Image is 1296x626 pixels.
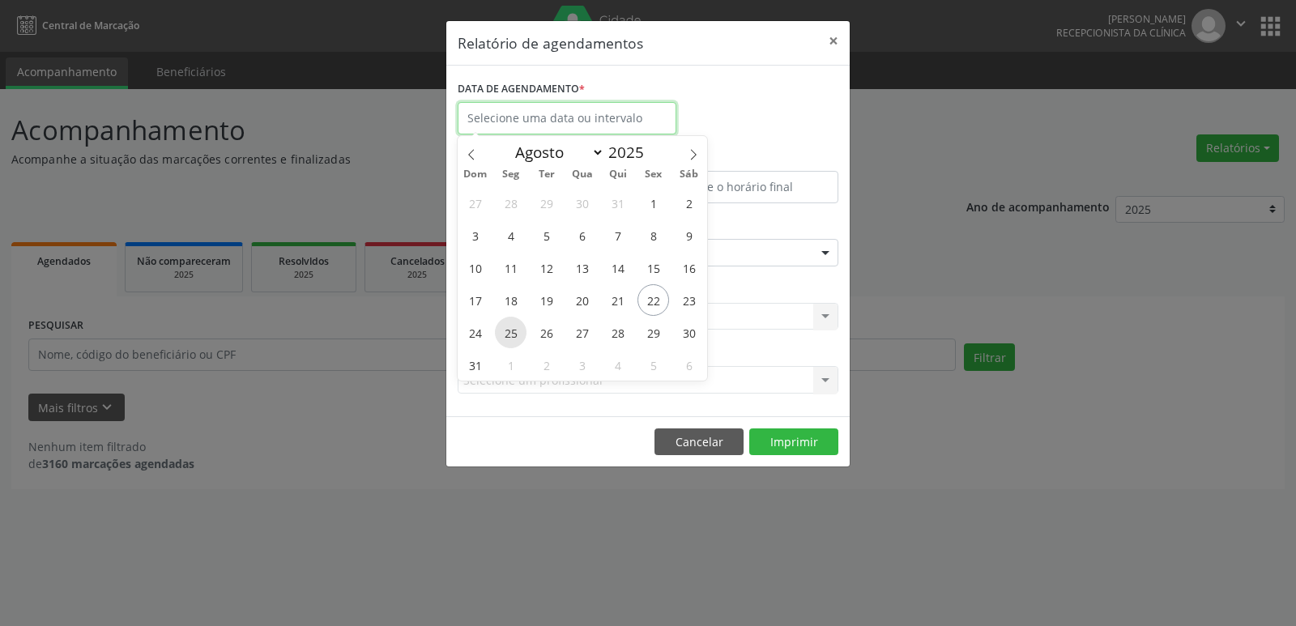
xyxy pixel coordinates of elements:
[493,169,529,180] span: Seg
[673,284,705,316] span: Agosto 23, 2025
[600,169,636,180] span: Qui
[602,317,633,348] span: Agosto 28, 2025
[637,284,669,316] span: Agosto 22, 2025
[749,428,838,456] button: Imprimir
[531,219,562,251] span: Agosto 5, 2025
[673,219,705,251] span: Agosto 9, 2025
[673,252,705,283] span: Agosto 16, 2025
[459,284,491,316] span: Agosto 17, 2025
[637,219,669,251] span: Agosto 8, 2025
[495,219,526,251] span: Agosto 4, 2025
[495,252,526,283] span: Agosto 11, 2025
[602,284,633,316] span: Agosto 21, 2025
[602,349,633,381] span: Setembro 4, 2025
[652,146,838,171] label: ATÉ
[531,252,562,283] span: Agosto 12, 2025
[566,187,598,219] span: Julho 30, 2025
[531,317,562,348] span: Agosto 26, 2025
[458,32,643,53] h5: Relatório de agendamentos
[458,102,676,134] input: Selecione uma data ou intervalo
[566,219,598,251] span: Agosto 6, 2025
[458,169,493,180] span: Dom
[636,169,671,180] span: Sex
[602,219,633,251] span: Agosto 7, 2025
[673,349,705,381] span: Setembro 6, 2025
[604,142,658,163] input: Year
[566,284,598,316] span: Agosto 20, 2025
[495,317,526,348] span: Agosto 25, 2025
[531,187,562,219] span: Julho 29, 2025
[817,21,850,61] button: Close
[565,169,600,180] span: Qua
[459,317,491,348] span: Agosto 24, 2025
[566,317,598,348] span: Agosto 27, 2025
[458,77,585,102] label: DATA DE AGENDAMENTO
[637,252,669,283] span: Agosto 15, 2025
[671,169,707,180] span: Sáb
[495,284,526,316] span: Agosto 18, 2025
[531,349,562,381] span: Setembro 2, 2025
[507,141,604,164] select: Month
[531,284,562,316] span: Agosto 19, 2025
[495,187,526,219] span: Julho 28, 2025
[673,187,705,219] span: Agosto 2, 2025
[459,252,491,283] span: Agosto 10, 2025
[637,317,669,348] span: Agosto 29, 2025
[495,349,526,381] span: Setembro 1, 2025
[654,428,744,456] button: Cancelar
[637,349,669,381] span: Setembro 5, 2025
[652,171,838,203] input: Selecione o horário final
[459,187,491,219] span: Julho 27, 2025
[673,317,705,348] span: Agosto 30, 2025
[637,187,669,219] span: Agosto 1, 2025
[602,187,633,219] span: Julho 31, 2025
[459,349,491,381] span: Agosto 31, 2025
[566,252,598,283] span: Agosto 13, 2025
[602,252,633,283] span: Agosto 14, 2025
[459,219,491,251] span: Agosto 3, 2025
[529,169,565,180] span: Ter
[566,349,598,381] span: Setembro 3, 2025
